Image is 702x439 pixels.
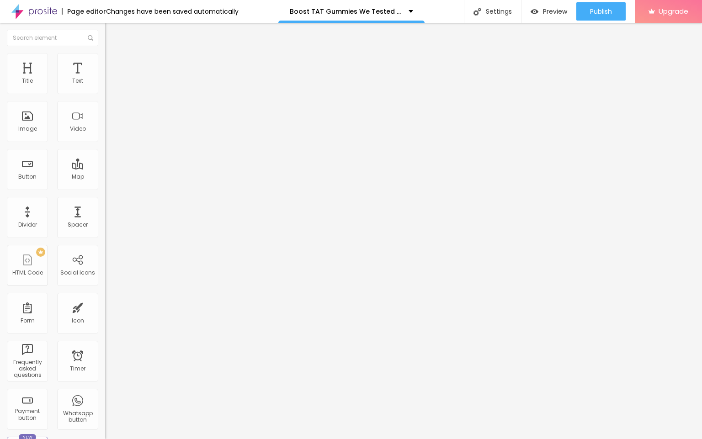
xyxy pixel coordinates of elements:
[21,317,35,324] div: Form
[543,8,567,15] span: Preview
[590,8,612,15] span: Publish
[70,365,85,372] div: Timer
[290,8,402,15] p: Boost TAT Gummies We Tested It For 90 Days. How does it work?
[659,7,688,15] span: Upgrade
[521,2,576,21] button: Preview
[70,126,86,132] div: Video
[9,359,45,379] div: Frequently asked questions
[18,126,37,132] div: Image
[60,270,95,276] div: Social Icons
[72,78,83,84] div: Text
[72,174,84,180] div: Map
[88,35,93,41] img: Icone
[62,8,106,15] div: Page editor
[68,222,88,228] div: Spacer
[7,30,98,46] input: Search element
[576,2,626,21] button: Publish
[105,23,702,439] iframe: Editor
[9,408,45,421] div: Payment button
[12,270,43,276] div: HTML Code
[473,8,481,16] img: Icone
[59,410,96,423] div: Whatsapp button
[22,78,33,84] div: Title
[106,8,239,15] div: Changes have been saved automatically
[531,8,538,16] img: view-1.svg
[18,222,37,228] div: Divider
[72,317,84,324] div: Icon
[18,174,37,180] div: Button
